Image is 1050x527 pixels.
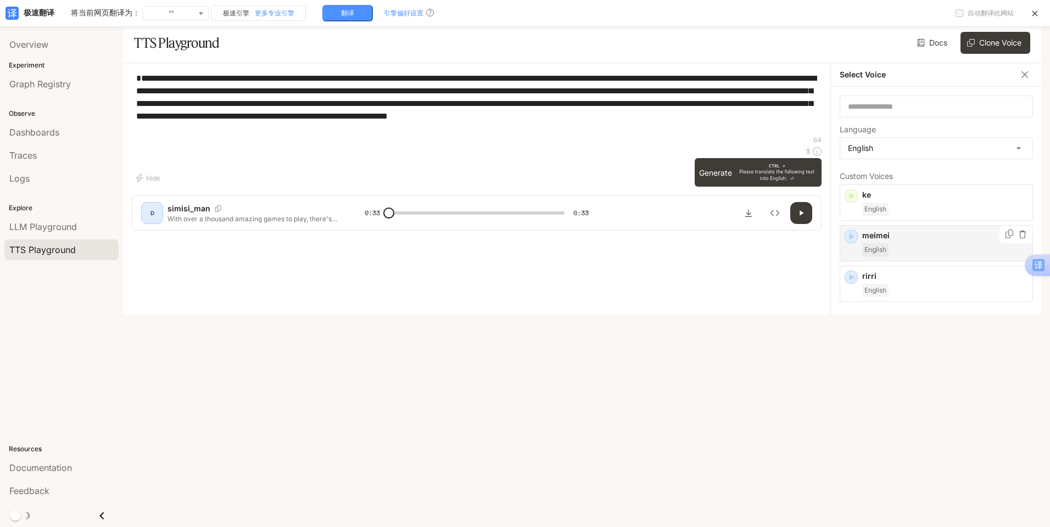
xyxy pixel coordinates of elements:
a: Docs [915,32,952,54]
font: 64 [813,136,822,144]
font: English [864,205,886,213]
button: Inspect [764,202,786,224]
font: rirri [862,271,876,281]
button: Copy Voice ID [210,205,226,212]
button: Clone Voice [960,32,1030,54]
font: Clone Voice [979,38,1021,47]
font: Generate [699,168,732,177]
font: English [864,245,886,254]
button: Copy Voice ID [1004,229,1015,238]
font: Docs [929,38,947,47]
span: 0:33 [573,208,589,218]
button: GenerateCTRL +Please translate the following text into English: ⏎ [695,158,822,187]
font: English [848,143,873,153]
font: Language [840,125,876,134]
font: Custom Voices [840,171,893,181]
font: CTRL + [769,163,785,169]
font: Hide [146,174,160,182]
font: English [864,286,886,294]
p: simisi_man [167,203,210,214]
font: ke [862,190,871,199]
div: English [840,138,1032,159]
font: Please translate the following text into English: ⏎ [739,170,814,181]
button: Hide [132,169,167,187]
font: TTS Playground [134,35,219,51]
font: meimei [862,231,890,240]
font: D [150,210,154,216]
font: 0:33 [365,208,380,217]
p: With over a thousand amazing games to play, there's no need to connect it to the internet! Your c... [167,214,338,223]
button: Download audio [738,202,759,224]
font: $ [806,147,811,155]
